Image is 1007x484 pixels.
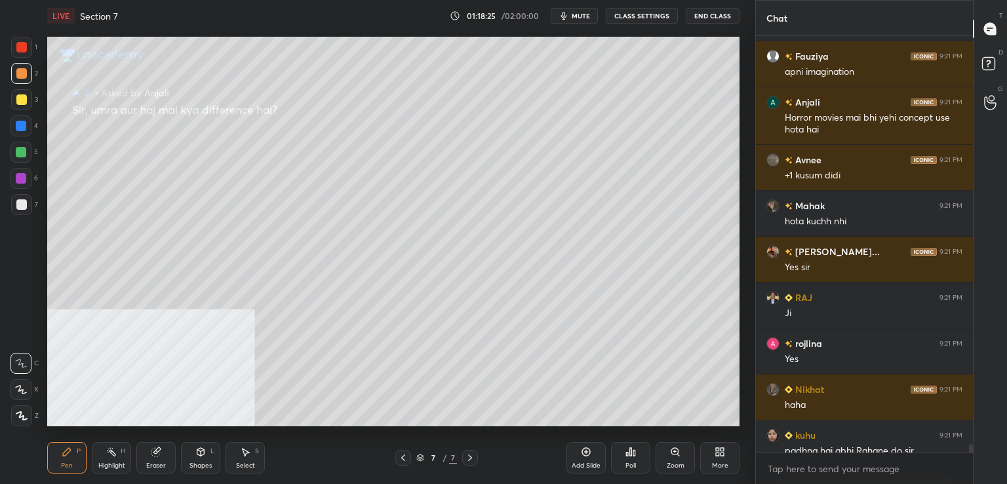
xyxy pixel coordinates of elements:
[785,445,962,458] div: padhna hai abhi Rahane do sir
[572,11,590,20] span: mute
[785,53,793,60] img: no-rating-badge.077c3623.svg
[766,291,780,304] img: dd9f07eaccb34f55b9359818958cb66d.jpg
[999,10,1003,20] p: T
[793,95,820,109] h6: Anjali
[77,448,81,454] div: P
[10,168,38,189] div: 6
[10,379,39,400] div: X
[189,462,212,469] div: Shapes
[793,153,821,167] h6: Avnee
[939,294,962,302] div: 9:21 PM
[766,337,780,350] img: 3
[939,248,962,256] div: 9:21 PM
[98,462,125,469] div: Highlight
[785,307,962,320] div: Ji
[766,383,780,396] img: 79a9d9ec786c4f24a2d7d5a34bc200e3.jpg
[911,52,937,60] img: iconic-dark.1390631f.png
[766,245,780,258] img: 5b11c30a22df466f9804dd7dd379f855.jpg
[785,157,793,164] img: no-rating-badge.077c3623.svg
[785,432,793,439] img: Learner_Badge_beginner_1_8b307cf2a0.svg
[766,153,780,167] img: dcff60095bde49048b344697706977a3.jpg
[756,36,973,453] div: grid
[210,448,214,454] div: L
[766,199,780,212] img: c6948b4914544d7dbeddbd7d3c70e643.jpg
[785,99,793,106] img: no-rating-badge.077c3623.svg
[793,382,824,396] h6: Nikhat
[911,248,937,256] img: iconic-dark.1390631f.png
[10,142,38,163] div: 5
[939,98,962,106] div: 9:21 PM
[449,452,457,464] div: 7
[11,63,38,84] div: 2
[793,291,812,304] h6: RAJ
[10,353,39,374] div: C
[236,462,255,469] div: Select
[911,98,937,106] img: iconic-dark.1390631f.png
[939,202,962,210] div: 9:21 PM
[61,462,73,469] div: Pen
[686,8,740,24] button: End Class
[793,428,816,442] h6: kuhu
[11,37,37,58] div: 1
[939,52,962,60] div: 9:21 PM
[47,8,75,24] div: LIVE
[667,462,684,469] div: Zoom
[11,89,38,110] div: 3
[766,50,780,63] img: default.png
[10,115,38,136] div: 4
[939,432,962,439] div: 9:21 PM
[939,156,962,164] div: 9:21 PM
[785,340,793,348] img: no-rating-badge.077c3623.svg
[427,454,440,462] div: 7
[998,47,1003,57] p: D
[911,156,937,164] img: iconic-dark.1390631f.png
[785,66,962,79] div: apni imagination
[255,448,259,454] div: S
[785,203,793,210] img: no-rating-badge.077c3623.svg
[793,49,829,63] h6: Fauziya
[785,261,962,274] div: Yes sir
[785,215,962,228] div: hota kuchh nhi
[11,194,38,215] div: 7
[625,462,636,469] div: Poll
[939,340,962,348] div: 9:21 PM
[443,454,446,462] div: /
[551,8,598,24] button: mute
[998,84,1003,94] p: G
[80,10,118,22] h4: Section 7
[572,462,601,469] div: Add Slide
[939,386,962,393] div: 9:21 PM
[121,448,125,454] div: H
[756,1,798,35] p: Chat
[785,386,793,393] img: Learner_Badge_beginner_1_8b307cf2a0.svg
[793,336,822,350] h6: rojlina
[11,405,39,426] div: Z
[785,399,962,412] div: haha
[146,462,166,469] div: Eraser
[785,169,962,182] div: +1 kusum didi
[793,245,880,258] h6: [PERSON_NAME]...
[766,429,780,442] img: 508ea7dea493476aadc57345d5cd8bfd.jpg
[606,8,678,24] button: CLASS SETTINGS
[911,386,937,393] img: iconic-dark.1390631f.png
[785,353,962,366] div: Yes
[785,111,962,136] div: Horror movies mai bhi yehi concept use hota hai
[785,249,793,256] img: no-rating-badge.077c3623.svg
[793,199,825,212] h6: Mahak
[712,462,728,469] div: More
[785,294,793,302] img: Learner_Badge_beginner_1_8b307cf2a0.svg
[766,96,780,109] img: 3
